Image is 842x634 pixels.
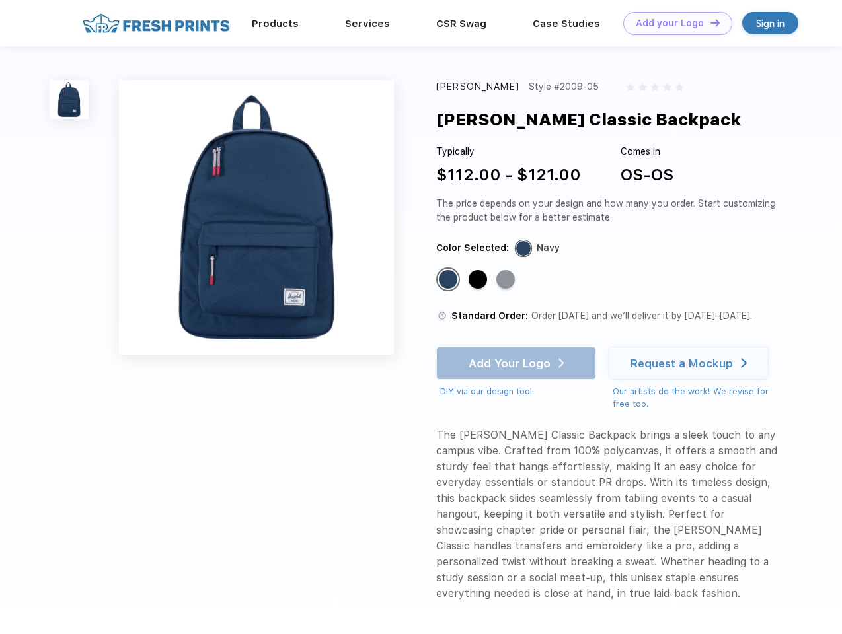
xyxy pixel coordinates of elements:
div: Comes in [621,145,673,158]
div: [PERSON_NAME] Classic Backpack [436,107,741,132]
span: Standard Order: [451,310,528,321]
div: OS-OS [621,163,673,187]
div: Style #2009-05 [529,80,599,94]
img: white arrow [741,358,747,368]
div: The price depends on your design and how many you order. Start customizing the product below for ... [436,197,781,225]
div: Request a Mockup [631,357,733,370]
div: Sign in [756,16,785,31]
div: Our artists do the work! We revise for free too. [613,385,781,411]
div: Color Selected: [436,241,509,255]
div: $112.00 - $121.00 [436,163,581,187]
img: gray_star.svg [675,83,683,91]
div: DIY via our design tool. [440,385,596,398]
img: gray_star.svg [663,83,671,91]
div: Typically [436,145,581,158]
div: Navy [537,241,560,255]
img: func=resize&h=100 [50,80,89,119]
span: Order [DATE] and we’ll deliver it by [DATE]–[DATE]. [531,310,752,321]
img: gray_star.svg [638,83,646,91]
div: Raven Crosshatch [496,270,515,289]
div: Navy [439,270,457,289]
img: fo%20logo%202.webp [79,12,234,35]
img: standard order [436,310,448,322]
img: gray_star.svg [651,83,659,91]
div: Add your Logo [636,18,704,29]
img: DT [710,19,720,26]
div: Black [469,270,487,289]
img: gray_star.svg [627,83,634,91]
div: [PERSON_NAME] [436,80,519,94]
a: Products [252,18,299,30]
div: The [PERSON_NAME] Classic Backpack brings a sleek touch to any campus vibe. Crafted from 100% pol... [436,427,781,602]
a: Sign in [742,12,798,34]
img: func=resize&h=640 [119,80,394,355]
